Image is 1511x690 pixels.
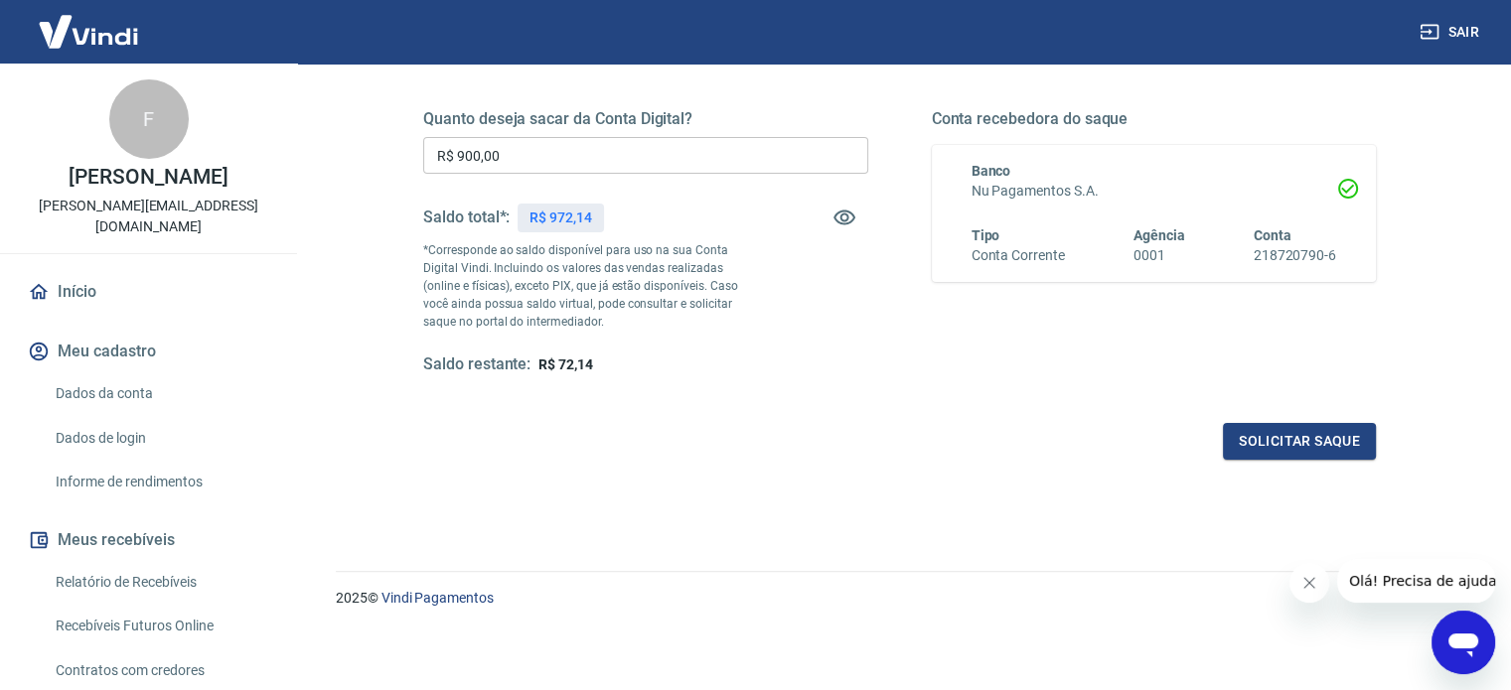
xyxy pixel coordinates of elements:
h6: 218720790-6 [1254,245,1336,266]
span: Olá! Precisa de ajuda? [12,14,167,30]
iframe: Fechar mensagem [1289,563,1329,603]
h5: Quanto deseja sacar da Conta Digital? [423,109,868,129]
iframe: Mensagem da empresa [1337,559,1495,603]
a: Dados de login [48,418,273,459]
p: *Corresponde ao saldo disponível para uso na sua Conta Digital Vindi. Incluindo os valores das ve... [423,241,757,331]
p: R$ 972,14 [529,207,592,228]
span: Banco [972,163,1011,179]
a: Início [24,270,273,314]
a: Dados da conta [48,373,273,414]
h5: Saldo total*: [423,207,510,227]
p: [PERSON_NAME] [69,167,227,188]
span: Agência [1133,227,1185,243]
div: F [109,79,189,159]
a: Vindi Pagamentos [381,590,494,606]
a: Relatório de Recebíveis [48,562,273,603]
button: Meu cadastro [24,330,273,373]
a: Informe de rendimentos [48,462,273,502]
h6: Nu Pagamentos S.A. [972,181,1337,202]
h5: Saldo restante: [423,354,530,375]
button: Meus recebíveis [24,518,273,562]
p: 2025 © [336,588,1463,609]
span: Tipo [972,227,1000,243]
span: R$ 72,14 [538,356,593,372]
h6: Conta Corrente [972,245,1065,266]
a: Recebíveis Futuros Online [48,606,273,646]
h5: Conta recebedora do saque [932,109,1377,129]
p: [PERSON_NAME][EMAIL_ADDRESS][DOMAIN_NAME] [16,196,281,237]
button: Solicitar saque [1223,423,1376,460]
iframe: Botão para abrir a janela de mensagens [1432,611,1495,674]
span: Conta [1254,227,1291,243]
button: Sair [1416,14,1487,51]
h6: 0001 [1133,245,1185,266]
img: Vindi [24,1,153,62]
